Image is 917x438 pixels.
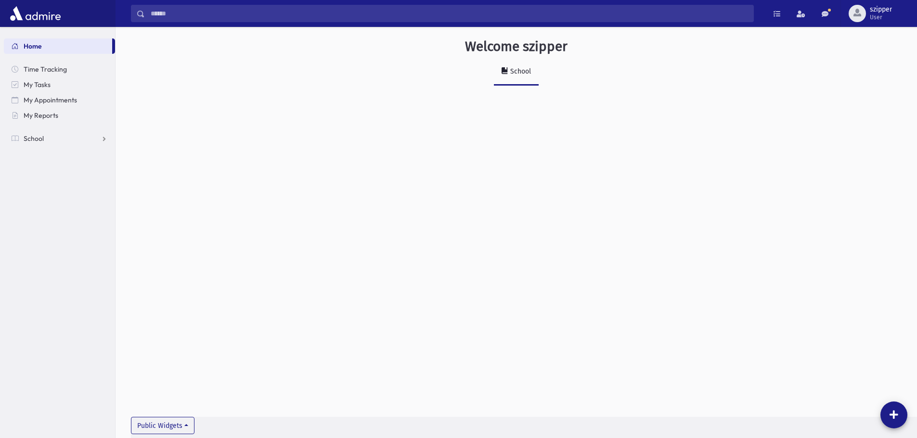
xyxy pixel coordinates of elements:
a: My Reports [4,108,115,123]
h3: Welcome szipper [465,38,568,55]
img: AdmirePro [8,4,63,23]
a: My Appointments [4,92,115,108]
span: My Reports [24,111,58,120]
span: My Appointments [24,96,77,104]
span: Time Tracking [24,65,67,74]
a: Time Tracking [4,62,115,77]
input: Search [145,5,753,22]
span: szipper [870,6,892,13]
span: School [24,134,44,143]
span: My Tasks [24,80,51,89]
a: School [494,59,539,86]
span: User [870,13,892,21]
a: School [4,131,115,146]
button: Public Widgets [131,417,194,434]
a: Home [4,38,112,54]
div: School [508,67,531,75]
span: Home [24,42,42,50]
a: My Tasks [4,77,115,92]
